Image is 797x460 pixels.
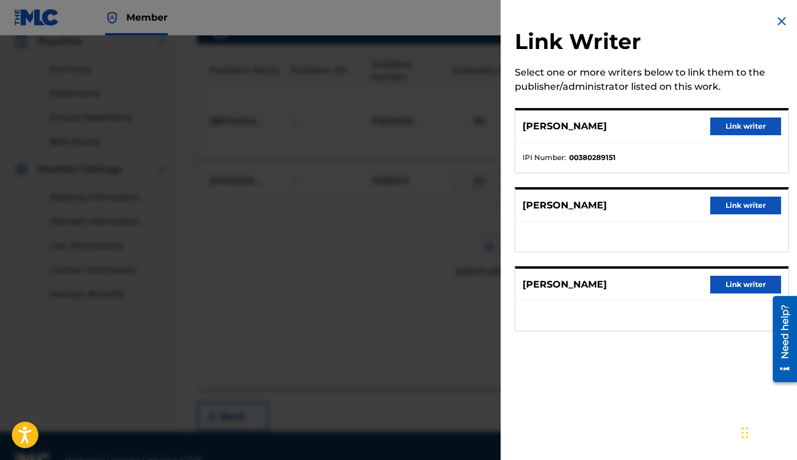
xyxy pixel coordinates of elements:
div: Drag [742,415,749,451]
iframe: Resource Center [764,292,797,387]
p: [PERSON_NAME] [522,198,607,213]
span: Member [126,11,168,24]
img: Top Rightsholder [105,11,119,25]
button: Link writer [710,197,781,214]
span: IPI Number : [522,152,566,163]
button: Link writer [710,276,781,293]
img: MLC Logo [14,9,60,26]
p: [PERSON_NAME] [522,119,607,133]
p: [PERSON_NAME] [522,278,607,292]
h2: Link Writer [515,28,789,58]
iframe: Chat Widget [738,403,797,460]
button: Link writer [710,118,781,135]
strong: 00380289151 [569,152,616,163]
div: Select one or more writers below to link them to the publisher/administrator listed on this work. [515,66,789,94]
